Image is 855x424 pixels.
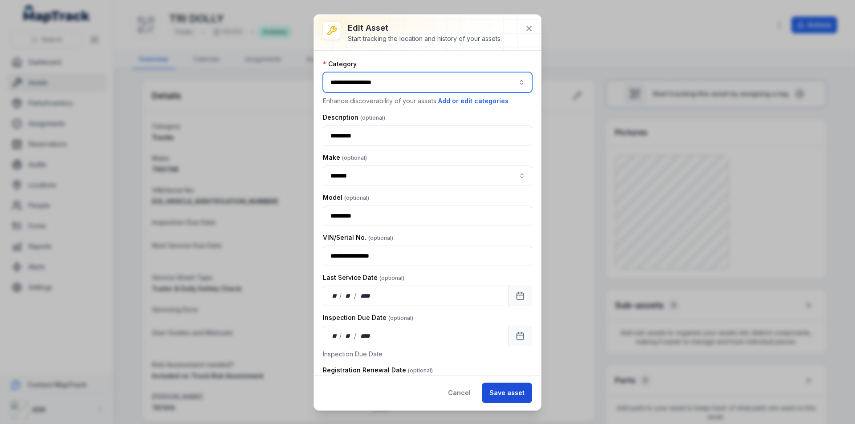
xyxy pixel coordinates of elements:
[342,291,354,300] div: month,
[508,326,532,346] button: Calendar
[323,233,393,242] label: VIN/Serial No.
[323,366,433,375] label: Registration Renewal Date
[323,166,532,186] input: asset-edit:cf[8261eee4-602e-4976-b39b-47b762924e3f]-label
[354,331,357,340] div: /
[330,291,339,300] div: day,
[323,193,369,202] label: Model
[357,291,374,300] div: year,
[339,331,342,340] div: /
[323,153,367,162] label: Make
[323,273,404,282] label: Last Service Date
[330,331,339,340] div: day,
[348,34,502,43] div: Start tracking the location and history of your assets.
[440,383,478,403] button: Cancel
[508,286,532,306] button: Calendar
[323,313,413,322] label: Inspection Due Date
[354,291,357,300] div: /
[323,350,532,359] p: Inspection Due Date
[342,331,354,340] div: month,
[323,113,385,122] label: Description
[339,291,342,300] div: /
[357,331,374,340] div: year,
[482,383,532,403] button: Save asset
[438,96,509,106] button: Add or edit categories
[323,60,357,69] label: Category
[348,22,502,34] h3: Edit asset
[323,96,532,106] p: Enhance discoverability of your assets.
